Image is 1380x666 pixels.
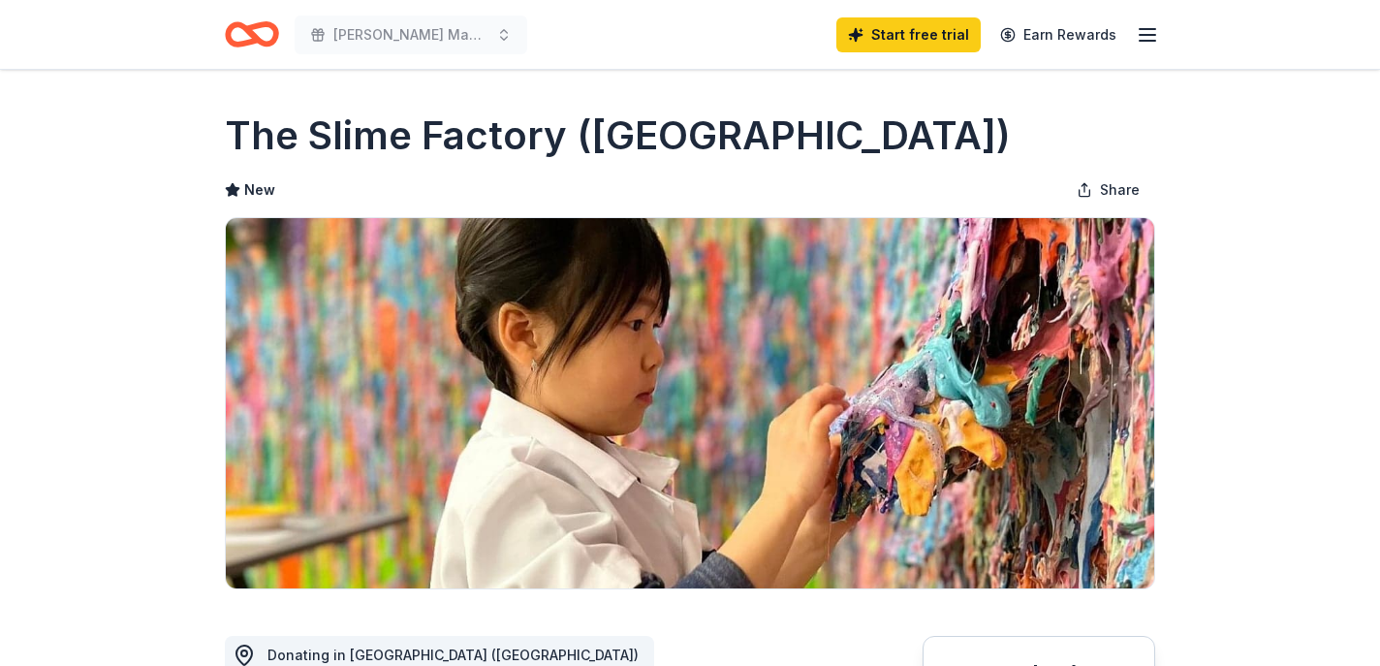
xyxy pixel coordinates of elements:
[1061,171,1155,209] button: Share
[267,647,639,663] span: Donating in [GEOGRAPHIC_DATA] ([GEOGRAPHIC_DATA])
[226,218,1154,588] img: Image for The Slime Factory (Bellevue)
[988,17,1128,52] a: Earn Rewards
[244,178,275,202] span: New
[836,17,981,52] a: Start free trial
[333,23,488,47] span: [PERSON_NAME] Maker's Market & Auction
[295,16,527,54] button: [PERSON_NAME] Maker's Market & Auction
[1100,178,1140,202] span: Share
[225,109,1011,163] h1: The Slime Factory ([GEOGRAPHIC_DATA])
[225,12,279,57] a: Home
